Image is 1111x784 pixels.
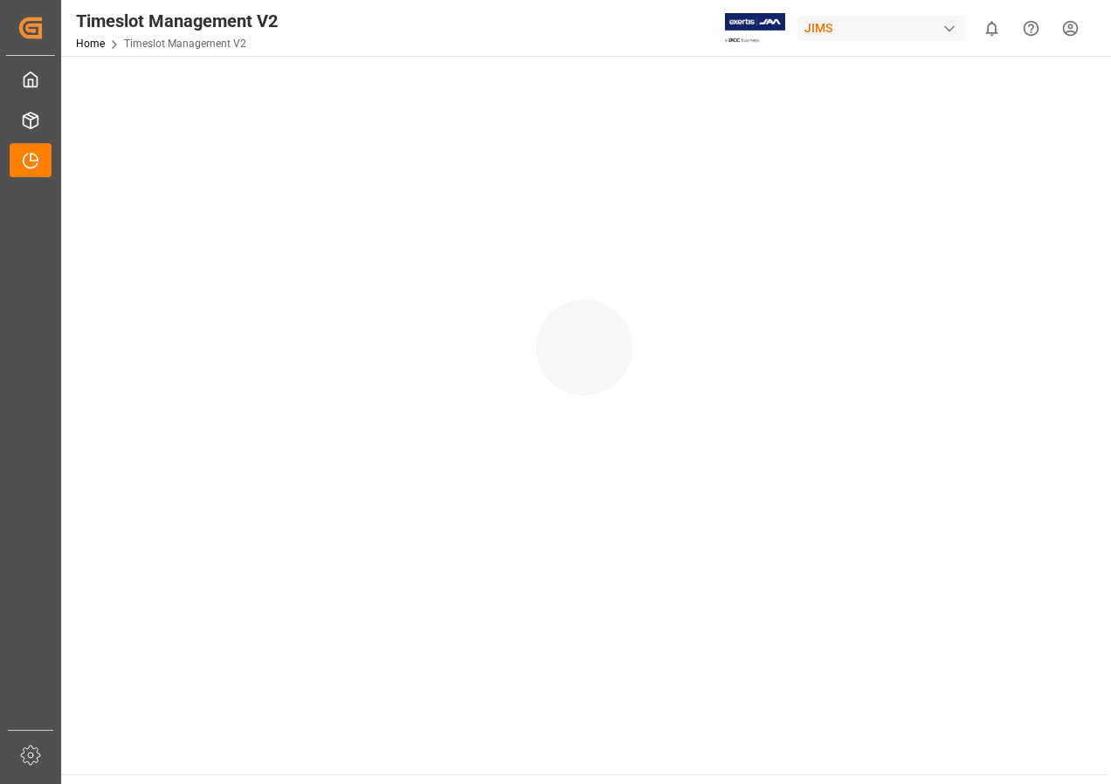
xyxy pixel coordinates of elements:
img: Exertis%20JAM%20-%20Email%20Logo.jpg_1722504956.jpg [725,13,785,44]
a: Home [76,38,105,50]
button: Help Center [1011,9,1051,48]
button: JIMS [797,11,972,45]
div: JIMS [797,16,965,41]
button: show 0 new notifications [972,9,1011,48]
div: Timeslot Management V2 [76,8,278,34]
